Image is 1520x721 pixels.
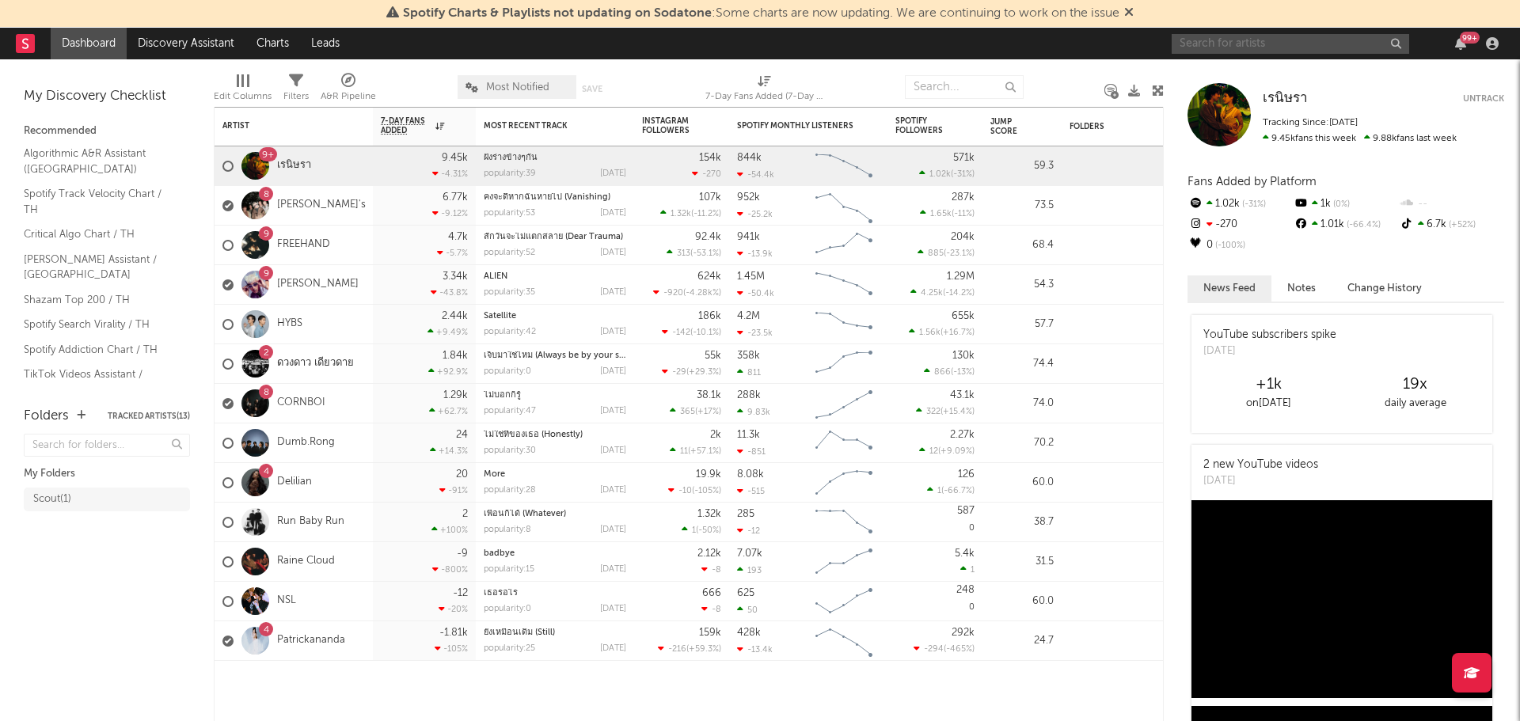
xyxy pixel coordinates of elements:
[283,87,309,106] div: Filters
[24,407,69,426] div: Folders
[694,487,719,495] span: -105 %
[737,153,762,163] div: 844k
[934,368,951,377] span: 866
[698,311,721,321] div: 186k
[918,248,975,258] div: ( )
[895,503,975,541] div: 0
[1342,375,1488,394] div: 19 x
[484,209,535,218] div: popularity: 53
[1187,214,1293,235] div: -270
[600,446,626,455] div: [DATE]
[484,589,518,598] a: เธอรอไร
[737,588,754,598] div: 625
[484,272,507,281] a: ALIEN
[600,367,626,376] div: [DATE]
[662,366,721,377] div: ( )
[1293,194,1398,214] div: 1k
[808,305,880,344] svg: Chart title
[737,121,856,131] div: Spotify Monthly Listeners
[957,506,975,516] div: 587
[300,28,351,59] a: Leads
[484,391,626,400] div: ไม่บอกก็รู้
[697,548,721,559] div: 2.12k
[429,406,468,416] div: +62.7 %
[642,116,697,135] div: Instagram Followers
[484,526,531,534] div: popularity: 8
[277,594,296,608] a: NSL
[33,490,71,509] div: Scout ( 1 )
[693,328,719,337] span: -10.1 %
[51,28,127,59] a: Dashboard
[990,196,1054,215] div: 73.5
[990,473,1054,492] div: 60.0
[24,185,174,218] a: Spotify Track Velocity Chart / TH
[697,408,719,416] span: +17 %
[484,233,623,241] a: สักวันจะไม่แตกสลาย (Dear Trauma)
[690,447,719,456] span: +57.1 %
[484,589,626,598] div: เธอรอไร
[277,317,302,331] a: HYBS
[432,564,468,575] div: -800 %
[699,628,721,638] div: 159k
[808,503,880,542] svg: Chart title
[699,192,721,203] div: 107k
[1463,91,1504,107] button: Untrack
[921,289,943,298] span: 4.25k
[1187,275,1271,302] button: News Feed
[990,434,1054,453] div: 70.2
[484,391,521,400] a: ไม่บอกก็รู้
[381,116,431,135] span: 7-Day Fans Added
[600,169,626,178] div: [DATE]
[439,485,468,495] div: -91 %
[277,555,335,568] a: Raine Cloud
[697,271,721,282] div: 624k
[990,552,1054,571] div: 31.5
[682,525,721,535] div: ( )
[705,351,721,361] div: 55k
[895,582,975,620] div: 0
[990,632,1054,651] div: 24.7
[919,328,940,337] span: 1.56k
[697,509,721,519] div: 1.32k
[670,406,721,416] div: ( )
[737,509,754,519] div: 285
[457,548,468,559] div: -9
[1342,394,1488,413] div: daily average
[1240,200,1266,209] span: -31 %
[663,289,683,298] span: -920
[403,7,712,20] span: Spotify Charts & Playlists not updating on Sodatone
[484,169,536,178] div: popularity: 39
[990,513,1054,532] div: 38.7
[737,407,770,417] div: 9.83k
[698,526,719,535] span: -50 %
[1344,221,1381,230] span: -66.4 %
[695,232,721,242] div: 92.4k
[1263,134,1356,143] span: 9.45k fans this week
[222,121,341,131] div: Artist
[1446,221,1476,230] span: +52 %
[443,390,468,400] div: 1.29k
[403,7,1119,20] span: : Some charts are now updating. We are continuing to work on the issue
[958,469,975,480] div: 126
[737,328,773,338] div: -23.5k
[456,469,468,480] div: 20
[808,146,880,186] svg: Chart title
[24,341,174,359] a: Spotify Addiction Chart / TH
[484,565,534,574] div: popularity: 15
[672,368,686,377] span: -29
[1332,275,1438,302] button: Change History
[696,469,721,480] div: 19.9k
[692,526,696,535] span: 1
[1172,34,1409,54] input: Search for artists
[484,510,626,518] div: เพื่อนก็ได้ (Whatever)
[430,446,468,456] div: +14.3 %
[127,28,245,59] a: Discovery Assistant
[937,487,941,495] span: 1
[24,316,174,333] a: Spotify Search Virality / TH
[990,355,1054,374] div: 74.4
[737,628,761,638] div: 428k
[484,154,626,162] div: ฝังร่างข้างๆกัน
[953,368,972,377] span: -13 %
[1263,91,1308,107] a: เรนิษรา
[737,390,761,400] div: 288k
